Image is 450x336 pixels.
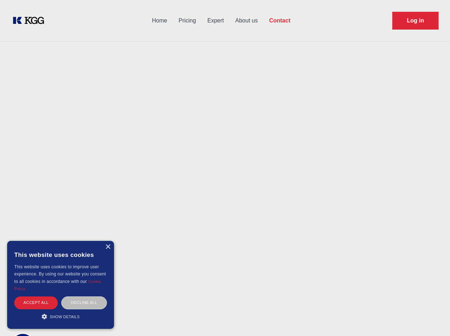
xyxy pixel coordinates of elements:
a: About us [229,11,263,30]
a: Expert [202,11,229,30]
a: Home [146,11,173,30]
div: Show details [14,313,107,320]
a: Pricing [173,11,202,30]
a: Request Demo [392,12,439,30]
div: Close [105,244,110,250]
a: KOL Knowledge Platform: Talk to Key External Experts (KEE) [11,15,50,26]
div: This website uses cookies [14,246,107,263]
iframe: Chat Widget [414,302,450,336]
span: This website uses cookies to improve user experience. By using our website you consent to all coo... [14,264,106,284]
div: Decline all [61,296,107,309]
div: Accept all [14,296,58,309]
a: Contact [263,11,296,30]
span: Show details [50,315,80,319]
a: Cookie Policy [14,279,101,291]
